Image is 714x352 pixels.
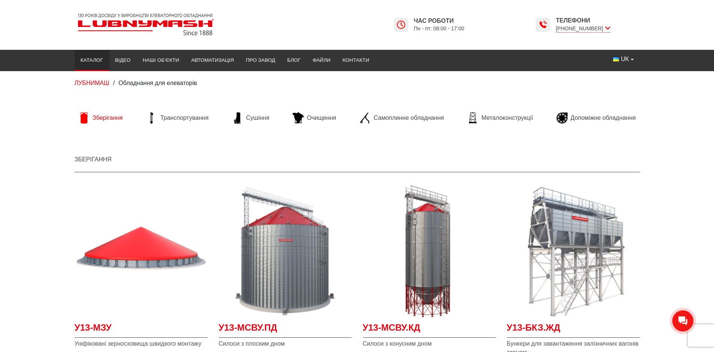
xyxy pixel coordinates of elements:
[246,114,269,122] span: Сушіння
[414,25,464,32] span: Пн - пт: 08:00 - 17:00
[363,321,496,338] a: У13-МСВУ.КД
[363,340,496,348] span: Силоси з конусним дном
[75,112,127,124] a: Зберігання
[219,321,352,338] a: У13-МСВУ.ПД
[307,114,336,122] span: Очищення
[289,112,340,124] a: Очищення
[307,52,337,69] a: Файли
[356,112,448,124] a: Самоплинне обладнання
[75,321,207,338] a: У13-МЗУ
[414,17,464,25] span: Час роботи
[621,55,629,63] span: UK
[481,114,533,122] span: Металоконструкції
[185,52,240,69] a: Автоматизація
[119,80,197,86] span: Обладнання для елеваторів
[109,52,137,69] a: Відео
[397,20,406,29] img: Lubnymash time icon
[613,57,619,61] img: Українська
[228,112,273,124] a: Сушіння
[538,20,547,29] img: Lubnymash time icon
[463,112,537,124] a: Металоконструкції
[374,114,444,122] span: Самоплинне обладнання
[281,52,307,69] a: Блог
[240,52,281,69] a: Про завод
[571,114,636,122] span: Допоміжне обладнання
[142,112,212,124] a: Транспортування
[507,321,640,338] a: У13-БКЗ.ЖД
[75,185,207,318] a: Детальніше У13-МЗУ
[556,25,610,33] span: [PHONE_NUMBER]
[363,185,496,318] a: Детальніше У13-МСВУ.КД
[75,52,109,69] a: Каталог
[553,112,640,124] a: Допоміжне обладнання
[507,185,640,318] a: Детальніше У13-БКЗ.ЖД
[113,80,114,86] span: /
[75,340,207,348] span: Уніфіковані зерносховища швидкого монтажу
[75,80,110,86] a: ЛУБНИМАШ
[75,10,217,39] img: Lubnymash
[337,52,375,69] a: Контакти
[93,114,123,122] span: Зберігання
[75,156,112,163] a: Зберігання
[556,16,610,25] span: Телефони
[607,52,639,66] button: UK
[219,340,352,348] span: Силоси з плоским дном
[137,52,185,69] a: Наші об’єкти
[160,114,209,122] span: Транспортування
[219,185,352,318] a: Детальніше У13-МСВУ.ПД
